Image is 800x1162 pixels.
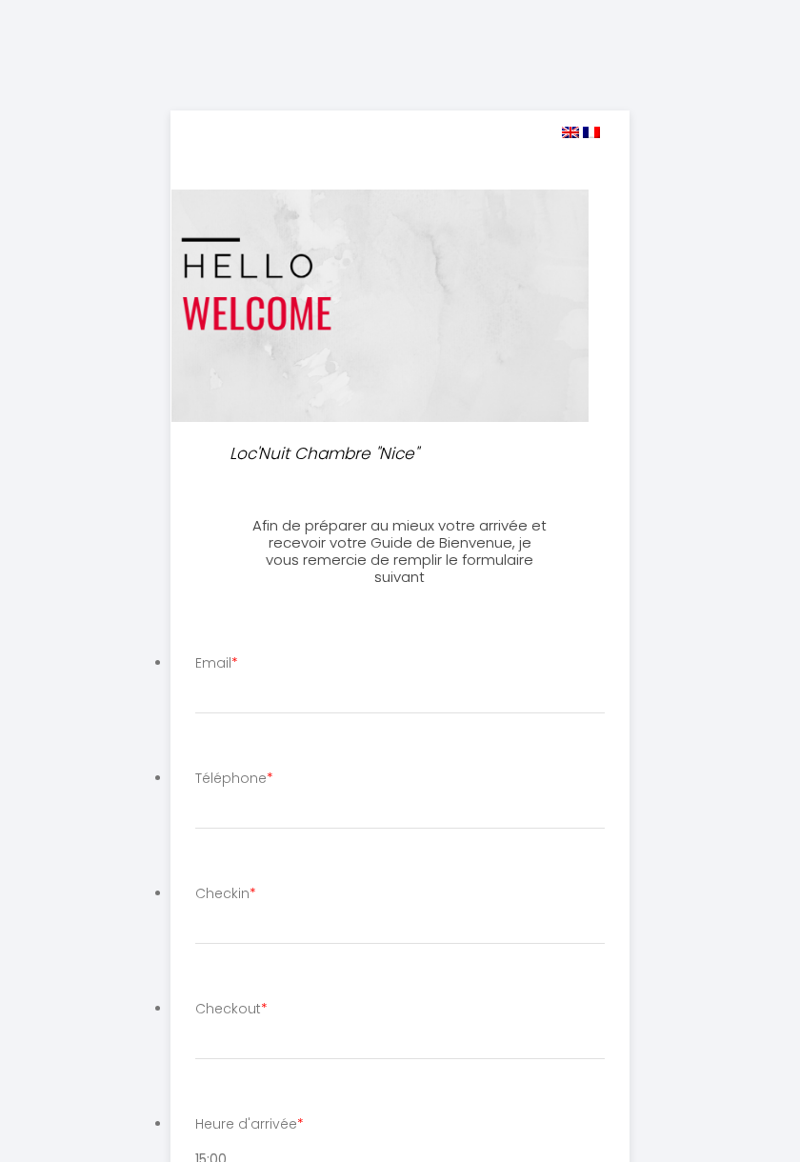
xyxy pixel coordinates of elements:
label: Email [195,652,238,673]
label: Téléphone [195,768,273,789]
h3: Afin de préparer au mieux votre arrivée et recevoir votre Guide de Bienvenue, je vous remercie de... [251,517,549,586]
label: Checkout [195,998,268,1019]
label: Heure d'arrivée [195,1113,304,1134]
label: Checkin [195,883,256,904]
img: fr.png [583,127,600,138]
p: Loc'Nuit Chambre "Nice" [184,441,464,467]
img: en.png [562,127,579,138]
